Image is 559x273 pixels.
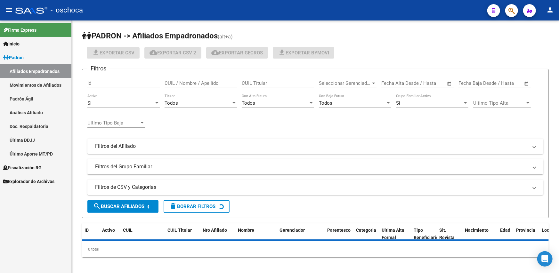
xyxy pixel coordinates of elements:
[473,100,525,106] span: Ultimo Tipo Alta
[278,50,329,56] span: Exportar Bymovi
[3,178,54,185] span: Explorador de Archivos
[3,164,42,171] span: Fiscalización RG
[100,223,120,245] datatable-header-cell: Activo
[413,80,444,86] input: Fecha fin
[381,80,407,86] input: Fecha inicio
[325,223,353,245] datatable-header-cell: Parentesco
[123,228,133,233] span: CUIL
[514,223,539,245] datatable-header-cell: Provincia
[396,100,400,106] span: Si
[82,241,549,257] div: 0 total
[458,80,484,86] input: Fecha inicio
[95,143,528,150] mat-panel-title: Filtros del Afiliado
[439,228,455,240] span: Sit. Revista
[411,223,437,245] datatable-header-cell: Tipo Beneficiario
[82,31,218,40] span: PADRON -> Afiliados Empadronados
[85,228,89,233] span: ID
[120,223,156,245] datatable-header-cell: CUIL
[164,200,230,213] button: Borrar Filtros
[537,251,553,267] div: Open Intercom Messenger
[273,47,334,59] button: Exportar Bymovi
[95,163,528,170] mat-panel-title: Filtros del Grupo Familiar
[356,228,376,233] span: Categoria
[379,223,411,245] datatable-header-cell: Ultima Alta Formal
[203,228,227,233] span: Nro Afiliado
[446,80,453,87] button: Open calendar
[51,3,83,17] span: - oschoca
[87,120,139,126] span: Ultimo Tipo Baja
[462,223,498,245] datatable-header-cell: Nacimiento
[206,47,268,59] button: Exportar GECROS
[523,80,531,87] button: Open calendar
[167,228,192,233] span: CUIL Titular
[87,64,109,73] h3: Filtros
[218,34,233,40] span: (alt+a)
[3,27,36,34] span: Firma Express
[235,223,277,245] datatable-header-cell: Nombre
[319,100,332,106] span: Todos
[169,202,177,210] mat-icon: delete
[211,49,219,56] mat-icon: cloud_download
[382,228,404,240] span: Ultima Alta Formal
[93,202,101,210] mat-icon: search
[516,228,535,233] span: Provincia
[87,159,543,174] mat-expansion-panel-header: Filtros del Grupo Familiar
[238,228,254,233] span: Nombre
[327,228,351,233] span: Parentesco
[3,40,20,47] span: Inicio
[87,139,543,154] mat-expansion-panel-header: Filtros del Afiliado
[92,49,100,56] mat-icon: file_download
[87,47,140,59] button: Exportar CSV
[278,49,286,56] mat-icon: file_download
[87,180,543,195] mat-expansion-panel-header: Filtros de CSV y Categorias
[5,6,13,14] mat-icon: menu
[242,100,255,106] span: Todos
[465,228,489,233] span: Nacimiento
[169,204,215,209] span: Borrar Filtros
[87,100,92,106] span: Si
[165,223,200,245] datatable-header-cell: CUIL Titular
[277,223,315,245] datatable-header-cell: Gerenciador
[200,223,235,245] datatable-header-cell: Nro Afiliado
[3,54,24,61] span: Padrón
[82,223,100,245] datatable-header-cell: ID
[165,100,178,106] span: Todos
[150,49,157,56] mat-icon: cloud_download
[102,228,115,233] span: Activo
[353,223,379,245] datatable-header-cell: Categoria
[498,223,514,245] datatable-header-cell: Edad
[87,200,158,213] button: Buscar Afiliados
[414,228,439,240] span: Tipo Beneficiario
[150,50,196,56] span: Exportar CSV 2
[95,184,528,191] mat-panel-title: Filtros de CSV y Categorias
[144,47,201,59] button: Exportar CSV 2
[93,204,144,209] span: Buscar Afiliados
[437,223,462,245] datatable-header-cell: Sit. Revista
[546,6,554,14] mat-icon: person
[319,80,371,86] span: Seleccionar Gerenciador
[490,80,521,86] input: Fecha fin
[211,50,263,56] span: Exportar GECROS
[92,50,134,56] span: Exportar CSV
[279,228,305,233] span: Gerenciador
[500,228,510,233] span: Edad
